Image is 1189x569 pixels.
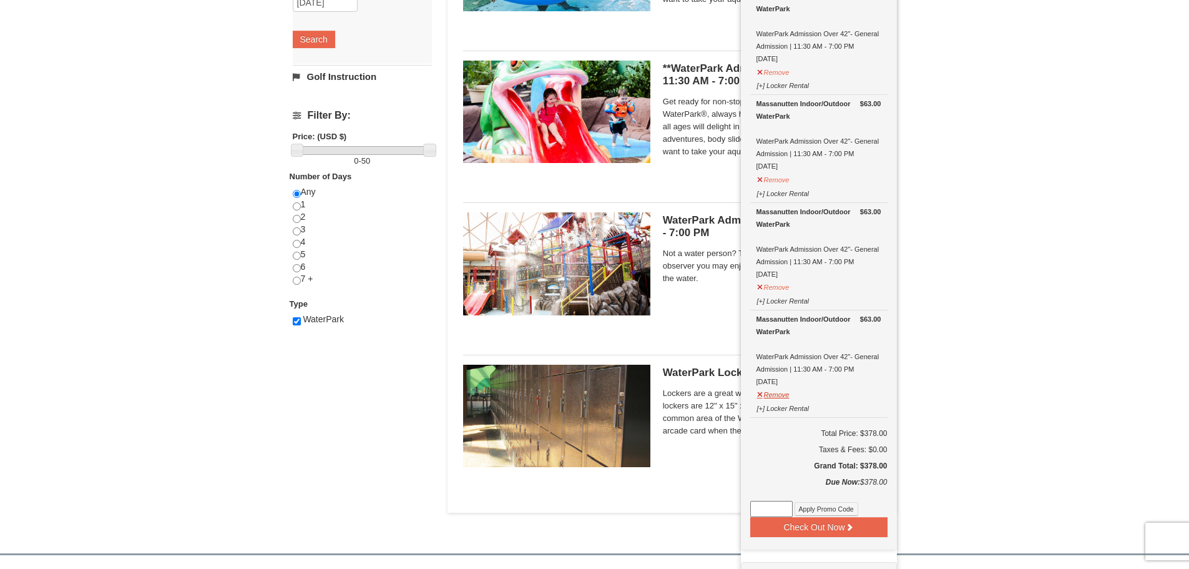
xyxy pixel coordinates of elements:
span: Get ready for non-stop thrills at the Massanutten WaterPark®, always heated to 84° Fahrenheit. Ch... [663,96,881,158]
strong: $63.00 [860,205,881,218]
div: WaterPark Admission Over 42"- General Admission | 11:30 AM - 7:00 PM [DATE] [756,97,881,172]
div: WaterPark Admission Over 42"- General Admission | 11:30 AM - 7:00 PM [DATE] [756,313,881,388]
button: Remove [756,171,790,186]
button: Check Out Now [750,517,888,537]
span: WaterPark [303,314,344,324]
img: 6619917-1522-bd7b88d9.jpg [463,212,650,315]
div: Taxes & Fees: $0.00 [750,443,888,456]
button: Remove [756,278,790,294]
a: Golf Instruction [293,65,432,88]
button: [+] Locker Rental [756,292,810,307]
h4: Filter By: [293,110,432,121]
h5: **WaterPark Admission - Under 42” Tall | 11:30 AM - 7:00 PM [663,62,881,87]
span: 50 [361,156,370,166]
button: [+] Locker Rental [756,184,810,200]
button: Remove [756,63,790,79]
button: [+] Locker Rental [756,399,810,415]
button: [+] Locker Rental [756,76,810,92]
button: Apply Promo Code [795,502,858,516]
div: Massanutten Indoor/Outdoor WaterPark [756,97,881,122]
h5: Grand Total: $378.00 [750,460,888,472]
h5: WaterPark Admission- Observer | 11:30 AM - 7:00 PM [663,214,881,239]
strong: $63.00 [860,313,881,325]
h6: Total Price: $378.00 [750,427,888,440]
span: Not a water person? Then this ticket is just for you. As an observer you may enjoy the WaterPark ... [663,247,881,285]
img: 6619917-1005-d92ad057.png [463,365,650,467]
strong: Number of Days [290,172,352,181]
div: Massanutten Indoor/Outdoor WaterPark [756,313,881,338]
img: 6619917-732-e1c471e4.jpg [463,61,650,163]
div: Any 1 2 3 4 5 6 7 + [293,186,432,298]
div: $378.00 [750,476,888,501]
span: 0 [354,156,358,166]
strong: Price: (USD $) [293,132,347,141]
div: Massanutten Indoor/Outdoor WaterPark [756,205,881,230]
strong: $63.00 [860,97,881,110]
button: Search [293,31,335,48]
h5: WaterPark Locker Rental [663,367,881,379]
button: Remove [756,385,790,401]
span: Lockers are a great way to keep your valuables safe. The lockers are 12" x 15" x 18" in size and ... [663,387,881,437]
strong: Due Now: [826,478,860,487]
div: WaterPark Admission Over 42"- General Admission | 11:30 AM - 7:00 PM [DATE] [756,205,881,280]
label: - [293,155,432,167]
strong: Type [290,299,308,309]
